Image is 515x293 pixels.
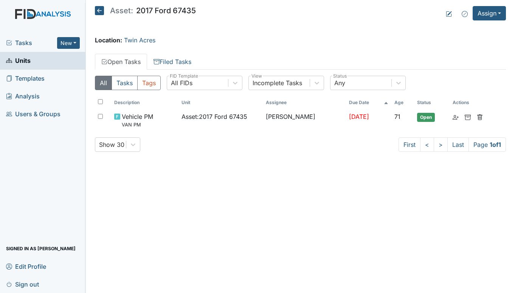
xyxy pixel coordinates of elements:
[414,96,450,109] th: Toggle SortBy
[417,113,435,122] span: Open
[263,96,346,109] th: Assignee
[98,99,103,104] input: Toggle All Rows Selected
[420,137,434,152] a: <
[111,96,178,109] th: Toggle SortBy
[99,140,124,149] div: Show 30
[473,6,506,20] button: Assign
[95,36,122,44] strong: Location:
[450,96,487,109] th: Actions
[122,112,153,128] span: Vehicle PM VAN PM
[6,90,40,102] span: Analysis
[110,7,133,14] span: Asset:
[6,38,57,47] a: Tasks
[95,6,196,15] h5: 2017 Ford 67435
[394,113,400,120] span: 71
[6,108,60,120] span: Users & Groups
[434,137,448,152] a: >
[95,76,112,90] button: All
[6,73,45,84] span: Templates
[122,121,153,128] small: VAN PM
[181,112,247,121] span: Asset : 2017 Ford 67435
[490,141,501,148] strong: 1 of 1
[477,112,483,121] a: Delete
[6,260,46,272] span: Edit Profile
[178,96,263,109] th: Toggle SortBy
[253,78,302,87] div: Incomplete Tasks
[95,76,161,90] div: Type filter
[95,76,506,152] div: Open Tasks
[137,76,161,90] button: Tags
[399,137,420,152] a: First
[124,36,155,44] a: Twin Acres
[465,112,471,121] a: Archive
[6,278,39,290] span: Sign out
[6,243,76,254] span: Signed in as [PERSON_NAME]
[468,137,506,152] span: Page
[147,54,198,70] a: Filed Tasks
[95,54,147,70] a: Open Tasks
[447,137,469,152] a: Last
[263,109,346,131] td: [PERSON_NAME]
[399,137,506,152] nav: task-pagination
[171,78,192,87] div: All FIDs
[391,96,414,109] th: Toggle SortBy
[349,113,369,120] span: [DATE]
[6,55,31,67] span: Units
[334,78,345,87] div: Any
[112,76,138,90] button: Tasks
[346,96,392,109] th: Toggle SortBy
[57,37,80,49] button: New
